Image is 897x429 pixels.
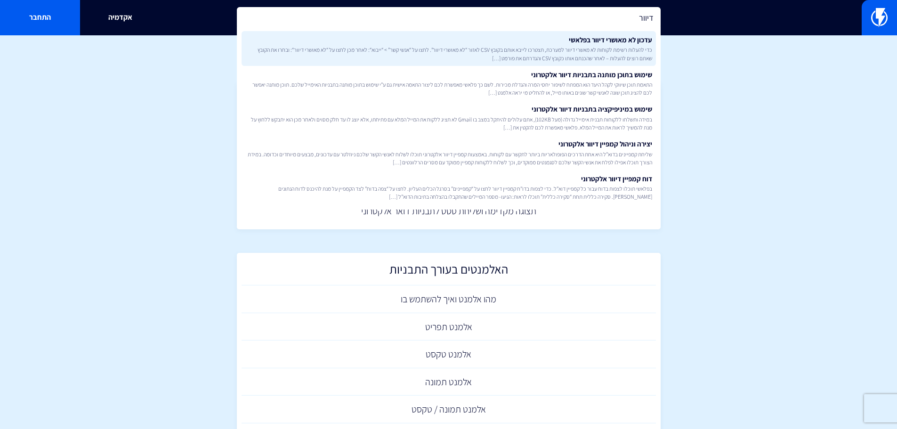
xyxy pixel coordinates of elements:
a: אלמנט תפריט [242,313,656,341]
a: דוח קמפיין דיוור אלקטרוניבפלאשי תוכלו לצפות בדוח עבור כל קמפיין דוא”ל. כדי לצפות בדו”ח קמפיין דיו... [242,170,656,205]
span: במידה ותשלחו ללקוחות תבנית אימייל גדולה (מעל 102KB), אתם עלולים להיתקל במצב בו Gmail לא תציג ללקו... [245,115,652,131]
h2: האלמנטים בעורך התבניות [246,262,651,281]
a: עדכון לא מאושרי דיוור בפלאשיכדי להעלות רשימת לקוחות לא מאשרי דיוור למערכת, תצטרכו לייבא אותם בקוב... [242,31,656,66]
span: בפלאשי תוכלו לצפות בדוח עבור כל קמפיין דוא”ל. כדי לצפות בדו”ח קמפיין דיוור לחצו על “קמפיינים” בסר... [245,185,652,201]
a: אלמנט טקסט [242,340,656,368]
a: אלמנט תמונה [242,368,656,396]
span: כדי להעלות רשימת לקוחות לא מאשרי דיוור למערכת, תצטרכו לייבא אותם בקובץ CSV לאזור “לא מאושרי דיוור... [245,46,652,62]
span: התאמת תוכן שיווקי לקהל היעד הוא המפתח לשיפור יחסי המרה והגדלת מכירות. לשם כך פלאשי מאפשרת לכם ליצ... [245,81,652,97]
a: מהו אלמנט ואיך להשתמש בו [242,285,656,313]
input: חיפוש מהיר... [237,7,661,29]
a: שימוש במיניפיקציה בתבניות דיוור אלקטרוניבמידה ותשלחו ללקוחות תבנית אימייל גדולה (מעל 102KB), אתם ... [242,100,656,135]
span: שליחת קמפיינים בדוא”ל היא אחת הדרכים הפופולאריות ביותר לתקשר עם לקוחות. באמצעות קמפיין דיוור אלקט... [245,150,652,166]
a: אלמנט תמונה / טקסט [242,396,656,423]
a: תצוגה מקדימה ושליחת טסט לתבניות דואר אלקטרוני [242,197,656,225]
a: יצירה וניהול קמפיין דיוור אלקטרונישליחת קמפיינים בדוא”ל היא אחת הדרכים הפופולאריות ביותר לתקשר עם... [242,135,656,170]
a: שימוש בתוכן מותנה בתבניות דיוור אלקטרוניהתאמת תוכן שיווקי לקהל היעד הוא המפתח לשיפור יחסי המרה וה... [242,66,656,101]
a: האלמנטים בעורך התבניות [242,258,656,285]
